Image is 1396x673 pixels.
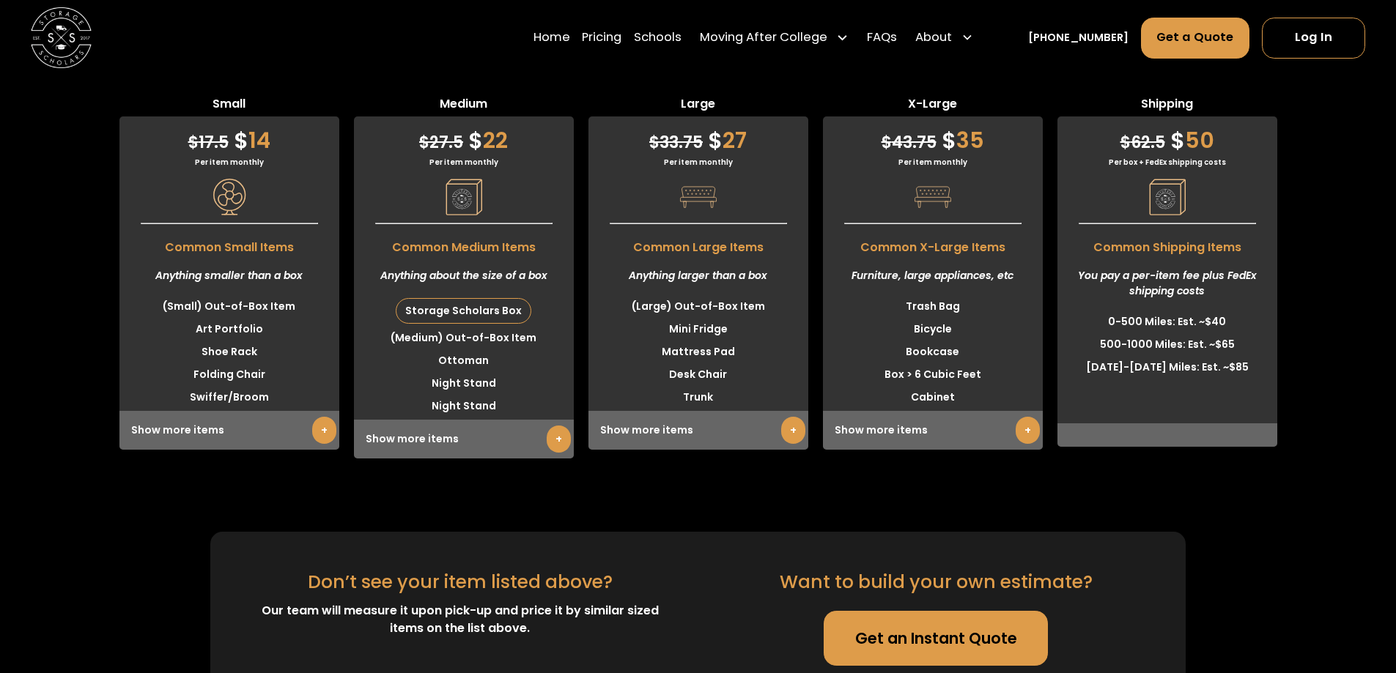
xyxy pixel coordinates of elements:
[188,131,229,154] span: 17.5
[354,116,574,157] div: 22
[446,179,482,215] img: Pricing Category Icon
[680,179,717,215] img: Pricing Category Icon
[823,231,1043,256] span: Common X-Large Items
[354,157,574,168] div: Per item monthly
[119,341,339,363] li: Shoe Rack
[119,256,339,295] div: Anything smaller than a box
[823,411,1043,450] div: Show more items
[211,179,248,215] img: Pricing Category Icon
[533,17,570,59] a: Home
[247,602,674,637] div: Our team will measure it upon pick-up and price it by similar sized items on the list above.
[1057,333,1277,356] li: 500-1000 Miles: Est. ~$65
[588,95,808,116] span: Large
[781,417,805,444] a: +
[823,116,1043,157] div: 35
[119,386,339,409] li: Swiffer/Broom
[694,17,855,59] div: Moving After College
[234,124,248,156] span: $
[419,131,429,154] span: $
[588,157,808,168] div: Per item monthly
[1057,157,1277,168] div: Per box + FedEx shipping costs
[1028,30,1129,46] a: [PHONE_NUMBER]
[119,295,339,318] li: (Small) Out-of-Box Item
[588,231,808,256] span: Common Large Items
[188,131,199,154] span: $
[1016,417,1040,444] a: +
[915,179,951,215] img: Pricing Category Icon
[882,131,937,154] span: 43.75
[823,318,1043,341] li: Bicycle
[1057,231,1277,256] span: Common Shipping Items
[354,327,574,349] li: (Medium) Out-of-Box Item
[1149,179,1186,215] img: Pricing Category Icon
[354,372,574,395] li: Night Stand
[588,295,808,318] li: (Large) Out-of-Box Item
[547,425,571,453] a: +
[823,295,1043,318] li: Trash Bag
[649,131,703,154] span: 33.75
[119,363,339,386] li: Folding Chair
[119,231,339,256] span: Common Small Items
[119,157,339,168] div: Per item monthly
[1120,131,1165,154] span: 62.5
[824,611,1048,666] a: Get an Instant Quote
[396,299,531,323] div: Storage Scholars Box
[1141,18,1250,59] a: Get a Quote
[1057,95,1277,116] span: Shipping
[700,29,827,48] div: Moving After College
[634,17,682,59] a: Schools
[823,256,1043,295] div: Furniture, large appliances, etc
[119,411,339,450] div: Show more items
[588,116,808,157] div: 27
[823,386,1043,409] li: Cabinet
[312,417,336,444] a: +
[119,318,339,341] li: Art Portfolio
[354,256,574,295] div: Anything about the size of a box
[119,116,339,157] div: 14
[1057,311,1277,333] li: 0-500 Miles: Est. ~$40
[823,157,1043,168] div: Per item monthly
[419,131,463,154] span: 27.5
[780,568,1093,595] div: Want to build your own estimate?
[942,124,956,156] span: $
[588,411,808,450] div: Show more items
[588,318,808,341] li: Mini Fridge
[1120,131,1131,154] span: $
[1057,356,1277,379] li: [DATE]-[DATE] Miles: Est. ~$85
[823,341,1043,363] li: Bookcase
[909,17,980,59] div: About
[1057,256,1277,311] div: You pay a per-item fee plus FedEx shipping costs
[588,386,808,409] li: Trunk
[582,17,621,59] a: Pricing
[649,131,660,154] span: $
[708,124,723,156] span: $
[915,29,952,48] div: About
[882,131,892,154] span: $
[588,256,808,295] div: Anything larger than a box
[354,420,574,458] div: Show more items
[308,568,613,595] div: Don’t see your item listed above?
[588,363,808,386] li: Desk Chair
[1262,18,1365,59] a: Log In
[119,95,339,116] span: Small
[31,7,92,68] img: Storage Scholars main logo
[354,349,574,372] li: Ottoman
[354,395,574,417] li: Night Stand
[354,95,574,116] span: Medium
[1170,124,1185,156] span: $
[588,341,808,363] li: Mattress Pad
[1057,116,1277,157] div: 50
[354,231,574,256] span: Common Medium Items
[823,95,1043,116] span: X-Large
[468,124,483,156] span: $
[823,363,1043,386] li: Box > 6 Cubic Feet
[867,17,897,59] a: FAQs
